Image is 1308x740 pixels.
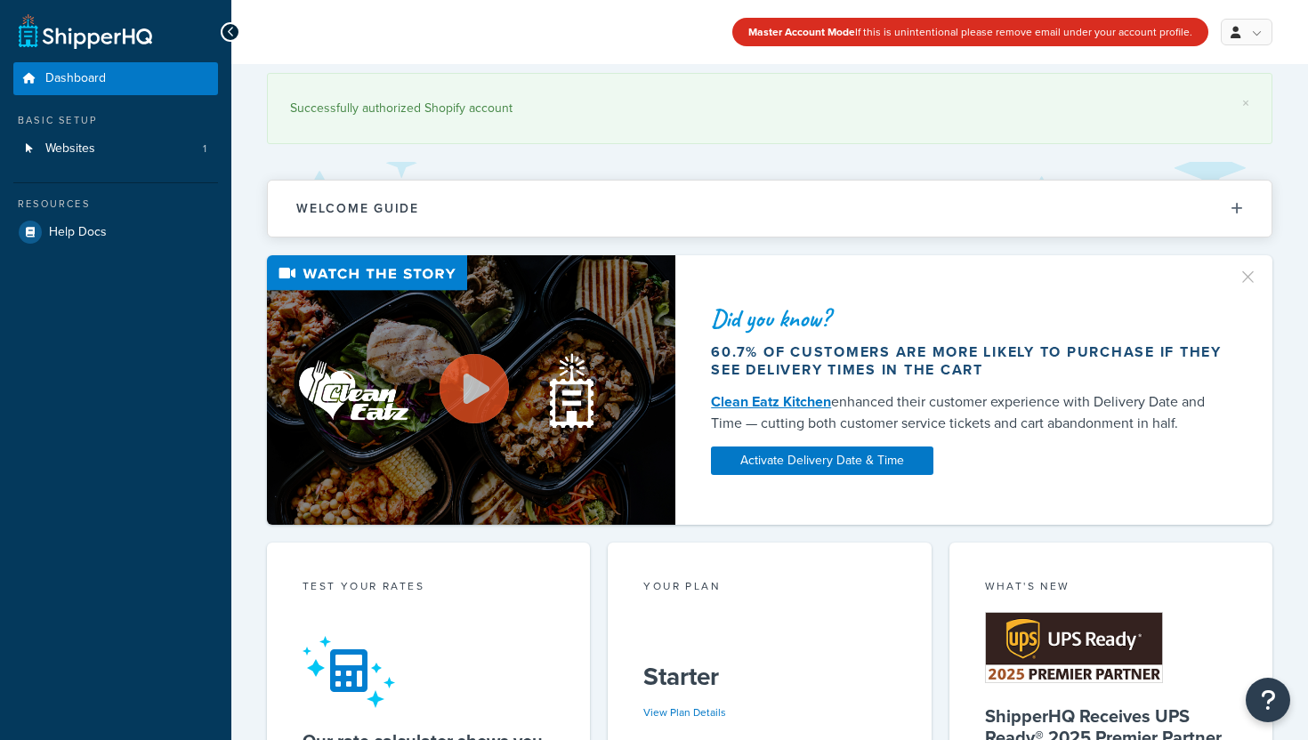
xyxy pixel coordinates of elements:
div: Your Plan [643,578,895,599]
a: Activate Delivery Date & Time [711,446,933,475]
div: If this is unintentional please remove email under your account profile. [732,18,1208,46]
button: Open Resource Center [1246,678,1290,722]
a: Help Docs [13,216,218,248]
li: Websites [13,133,218,165]
span: Dashboard [45,71,106,86]
div: What's New [985,578,1237,599]
strong: Master Account Mode [748,24,855,40]
a: × [1242,96,1249,110]
div: Basic Setup [13,113,218,128]
a: Websites1 [13,133,218,165]
a: View Plan Details [643,704,726,720]
h5: Starter [643,663,895,691]
h2: Welcome Guide [296,202,419,215]
img: Video thumbnail [267,255,675,525]
div: Successfully authorized Shopify account [290,96,1249,121]
a: Clean Eatz Kitchen [711,391,831,412]
button: Welcome Guide [268,181,1272,237]
div: Test your rates [303,578,554,599]
span: Websites [45,141,95,157]
div: Resources [13,197,218,212]
div: enhanced their customer experience with Delivery Date and Time — cutting both customer service ti... [711,391,1230,434]
div: Did you know? [711,306,1230,331]
span: Help Docs [49,225,107,240]
div: 60.7% of customers are more likely to purchase if they see delivery times in the cart [711,343,1230,379]
span: 1 [203,141,206,157]
a: Dashboard [13,62,218,95]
